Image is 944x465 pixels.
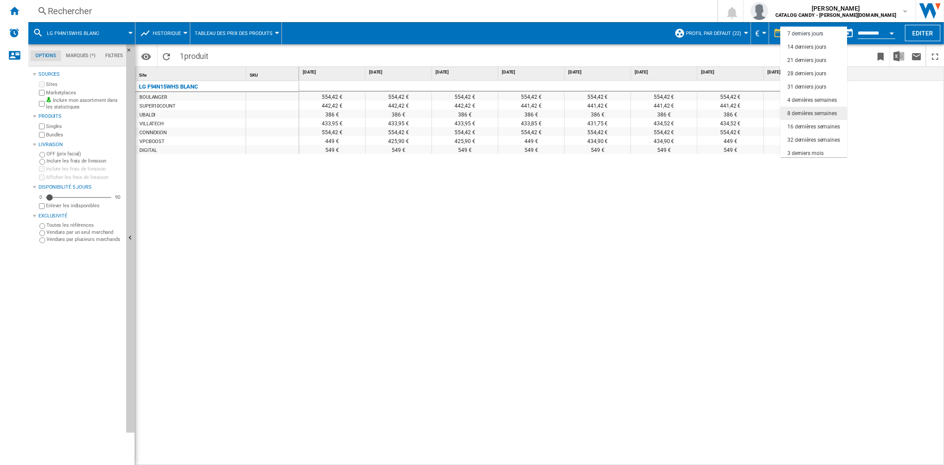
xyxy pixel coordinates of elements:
div: 21 derniers jours [787,57,826,64]
div: 32 dernières semaines [787,136,840,144]
div: 8 dernières semaines [787,110,837,117]
div: 3 derniers mois [787,150,824,157]
div: 16 dernières semaines [787,123,840,131]
div: 14 derniers jours [787,43,826,51]
div: 7 derniers jours [787,30,823,38]
div: 28 derniers jours [787,70,826,77]
div: 31 derniers jours [787,83,826,91]
div: 4 dernières semaines [787,97,837,104]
